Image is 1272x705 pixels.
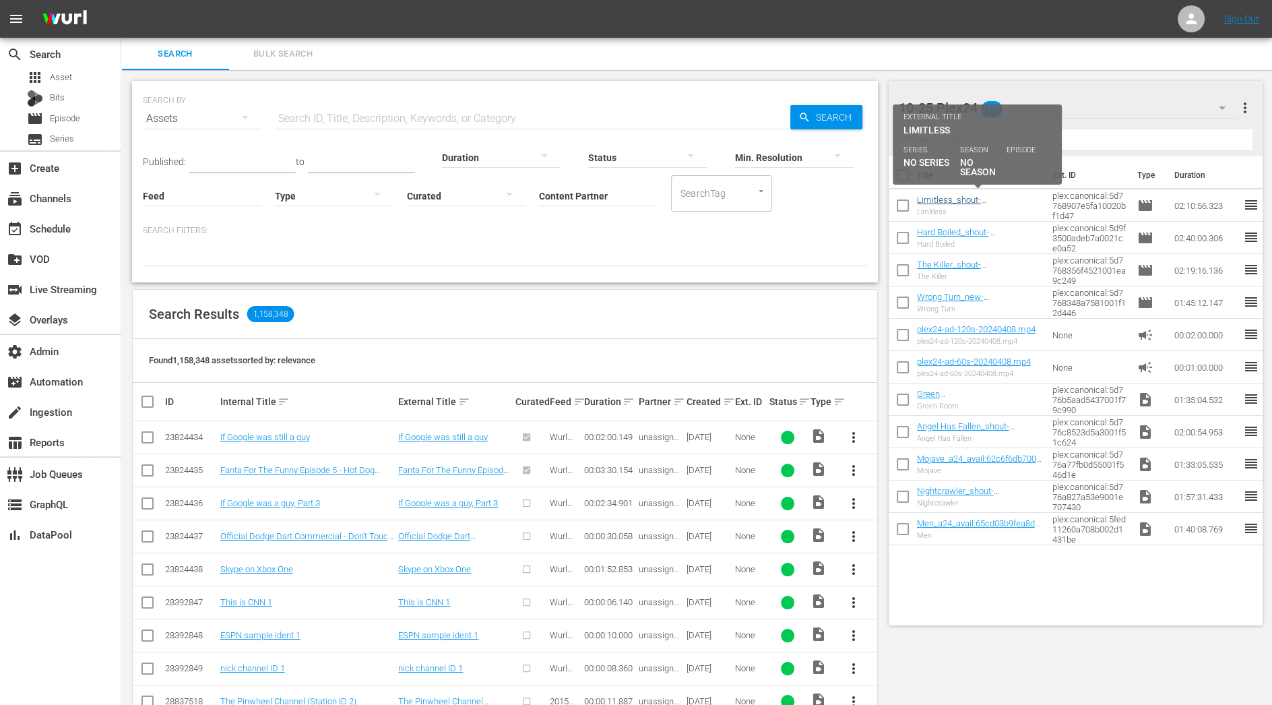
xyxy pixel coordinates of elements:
[1242,229,1259,245] span: reorder
[810,659,827,675] span: Video
[583,465,634,475] div: 00:03:30.154
[917,272,1042,281] div: The Killer
[50,91,65,104] span: Bits
[1242,520,1259,537] span: reorder
[398,630,478,640] a: ESPN sample ident 1
[1137,359,1153,375] span: Ad
[1168,384,1242,416] td: 01:35:04.532
[398,564,471,574] a: Skype on Xbox One
[639,498,679,518] span: unassigned
[917,466,1042,475] div: Mojave
[837,553,870,586] button: more_vert
[810,560,827,576] span: Video
[398,394,511,410] div: External Title
[550,663,579,694] span: Wurl Channel IDs
[7,191,23,207] span: Channels
[165,597,216,607] div: 28392847
[917,208,1042,216] div: Limitless
[687,498,730,508] div: [DATE]
[1137,424,1153,440] span: Video
[129,47,221,62] span: Search
[1047,513,1132,545] td: plex:canonical:5fed11260a708b002d1431be
[27,111,43,127] span: Episode
[50,71,72,84] span: Asset
[917,421,1038,452] a: Angel Has Fallen_shout-factory_avail:68756bb71ebe423989916c33
[837,421,870,454] button: more_vert
[917,305,1042,313] div: Wrong Turn
[917,156,1045,194] th: Title
[220,432,309,442] a: If Google was still a guy
[735,396,765,407] div: Ext. ID
[1168,513,1242,545] td: 01:40:08.769
[1137,230,1153,246] span: Episode
[7,435,23,451] span: Reports
[550,564,573,594] span: Wurl HLS Test
[639,630,679,650] span: unassigned
[1137,327,1153,343] span: Ad
[220,531,393,551] a: Official Dodge Dart Commercial - Don't Touch My Dart
[687,564,730,574] div: [DATE]
[917,486,1038,516] a: Nightcrawler_shout-factory_avail:6542a3d26cd21e39a583cd06
[846,627,862,644] span: more_vert
[917,195,1038,225] a: Limitless_shout-factory_avail:673d11b52c13ce3b34ad2d2d
[735,564,765,574] div: None
[917,227,1040,257] a: Hard Boiled_shout-factory_avail:6849e09887bb47af9315b754
[1168,222,1242,254] td: 02:40:00.306
[1168,189,1242,222] td: 02:10:56.323
[846,462,862,479] span: more_vert
[165,498,216,508] div: 23824436
[220,465,379,485] a: Fanta For The Funny Episode 5 - Hot Dog Microphone
[7,47,23,63] span: Search
[1242,423,1259,439] span: reorder
[1137,197,1153,214] span: Episode
[165,630,216,640] div: 28392848
[917,531,1042,540] div: Men
[583,564,634,574] div: 00:01:52.853
[687,394,730,410] div: Created
[398,465,509,485] a: Fanta For The Funny Episode 5 - Hot Dog Microphone
[1168,254,1242,286] td: 02:19:16.136
[735,432,765,442] div: None
[1047,189,1132,222] td: plex:canonical:5d7768907e5fa10020bf1d47
[639,597,679,617] span: unassigned
[917,357,1031,367] a: plex24-ad-60s-20240408.mp4
[687,597,730,607] div: [DATE]
[790,105,862,129] button: Search
[735,597,765,607] div: None
[837,487,870,520] button: more_vert
[7,404,23,421] span: Ingestion
[1045,156,1129,194] th: Ext. ID
[623,396,635,408] span: sort
[1242,359,1259,375] span: reorder
[583,394,634,410] div: Duration
[149,355,315,365] span: Found 1,158,348 assets sorted by: relevance
[550,465,573,495] span: Wurl HLS Test
[296,156,305,167] span: to
[7,221,23,237] span: Schedule
[846,594,862,611] span: more_vert
[220,663,284,673] a: nick channel ID 1
[32,3,97,35] img: ans4CAIJ8jUAAAAAAAAAAAAAAAAAAAAAAAAgQb4GAAAAAAAAAAAAAAAAAAAAAAAAJMjXAAAAAAAAAAAAAAAAAAAAAAAAgAT5G...
[735,465,765,475] div: None
[1168,481,1242,513] td: 01:57:31.433
[8,11,24,27] span: menu
[149,306,239,322] span: Search Results
[7,497,23,513] span: GraphQL
[1047,254,1132,286] td: plex:canonical:5d7768356f4521001ea9c249
[810,527,827,543] span: Video
[1242,294,1259,310] span: reorder
[143,100,261,137] div: Assets
[723,396,735,408] span: sort
[165,663,216,673] div: 28392849
[583,597,634,607] div: 00:00:06.140
[1236,92,1252,124] button: more_vert
[1166,156,1246,194] th: Duration
[7,466,23,483] span: Job Queues
[917,389,1038,419] a: Green Room_a24_avail:631baab661877456367cf2d4
[1168,351,1242,384] td: 00:01:00.000
[837,619,870,652] button: more_vert
[143,225,867,237] p: Search Filters:
[1242,262,1259,278] span: reorder
[1047,351,1132,384] td: None
[1168,286,1242,319] td: 01:45:12.147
